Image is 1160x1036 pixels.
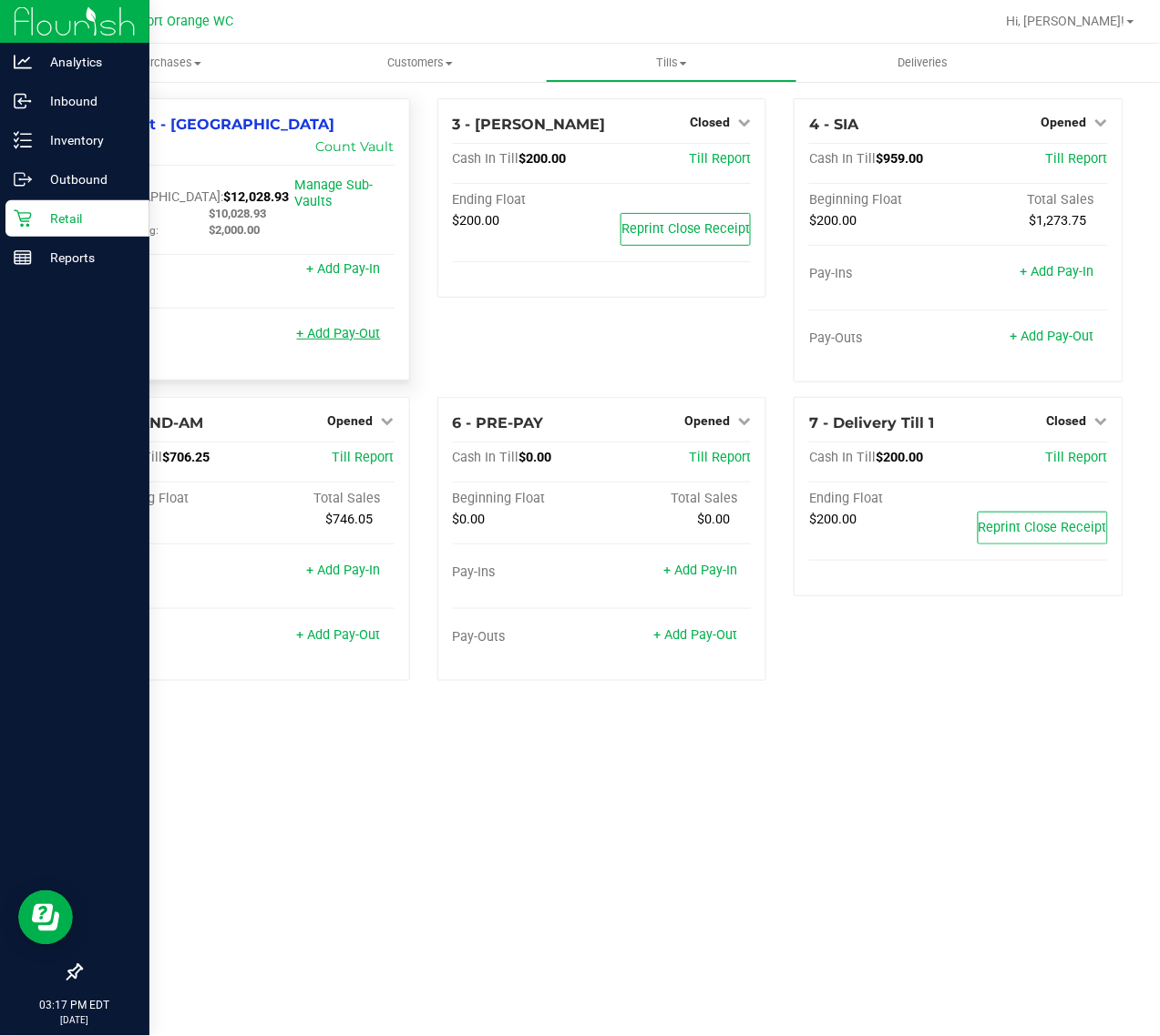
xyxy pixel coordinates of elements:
span: $200.00 [809,213,857,229]
div: Beginning Float [96,491,245,507]
span: $200.00 [809,512,857,527]
span: $10,028.93 [209,207,266,220]
div: Pay-Ins [96,564,245,581]
inline-svg: Outbound [14,170,32,188]
div: Total Sales [959,192,1108,208]
span: Hi, [PERSON_NAME]! [1007,14,1125,28]
a: Manage Sub-Vaults [294,178,373,209]
p: [DATE] [8,1014,141,1028]
span: $0.00 [453,512,486,527]
a: Till Report [689,450,751,465]
span: Cash In Till [453,450,519,465]
span: Tills [547,55,796,71]
div: Pay-Outs [453,629,602,645]
span: 6 - PRE-PAY [453,414,544,432]
span: Opened [684,413,730,428]
span: Customers [296,55,546,71]
span: Port Orange WC [139,14,233,29]
span: Purchases [44,55,295,71]
span: 3 - [PERSON_NAME] [453,116,606,133]
span: $0.00 [697,512,730,527]
p: Inventory [32,129,141,151]
a: Count Vault [316,138,395,155]
inline-svg: Retail [14,209,32,228]
div: Ending Float [453,192,602,208]
span: $12,028.93 [223,189,289,205]
span: 7 - Delivery Till 1 [809,414,934,432]
span: Deliveries [873,55,972,71]
a: + Add Pay-Out [297,326,381,341]
a: Purchases [44,44,295,82]
div: Beginning Float [809,192,959,208]
a: Customers [295,44,547,82]
span: Cash In Till [809,151,876,167]
a: Deliveries [797,44,1049,82]
p: Inbound [32,90,141,112]
div: Total Sales [601,491,751,507]
a: Tills [546,44,797,82]
button: Reprint Close Receipt [978,512,1108,544]
span: Cash In Till [453,151,519,167]
p: Retail [32,208,141,229]
span: $746.05 [326,512,374,527]
span: Opened [328,413,374,428]
div: Ending Float [809,491,959,507]
div: Pay-Ins [96,263,245,279]
inline-svg: Inbound [14,92,32,110]
inline-svg: Reports [14,249,32,267]
span: 1 - Vault - [GEOGRAPHIC_DATA] [96,116,334,133]
span: $2,000.00 [209,223,260,237]
div: Beginning Float [453,491,602,507]
span: Closed [690,115,730,129]
a: + Add Pay-In [307,563,381,578]
a: + Add Pay-In [1021,264,1094,279]
div: Pay-Outs [96,629,245,645]
inline-svg: Analytics [14,53,32,71]
iframe: Resource center [18,890,73,945]
p: 03:17 PM EDT [8,998,141,1014]
p: Outbound [32,168,141,190]
div: Pay-Outs [96,328,245,344]
a: Till Report [333,450,395,465]
span: Cash In Till [809,450,876,465]
a: Till Report [1046,450,1108,465]
a: + Add Pay-Out [297,627,381,643]
span: $200.00 [453,213,500,229]
a: + Add Pay-In [663,563,737,578]
a: Till Report [1046,151,1108,167]
inline-svg: Inventory [14,131,32,149]
a: + Add Pay-Out [653,627,737,643]
span: $959.00 [876,151,923,167]
button: Reprint Close Receipt [621,213,751,246]
span: 5 - SI-AND-AM [96,414,203,432]
div: Pay-Ins [809,266,959,282]
a: + Add Pay-Out [1011,329,1094,344]
div: Total Sales [245,491,395,507]
span: Closed [1047,413,1087,428]
span: $1,273.75 [1030,213,1087,229]
span: $200.00 [519,151,567,167]
p: Reports [32,247,141,269]
span: Reprint Close Receipt [979,520,1107,535]
a: + Add Pay-In [307,261,381,277]
span: $706.25 [162,450,210,465]
div: Pay-Ins [453,564,602,581]
span: Opened [1042,115,1087,129]
span: $0.00 [519,450,552,465]
div: Pay-Outs [809,330,959,347]
span: $200.00 [876,450,923,465]
span: Reprint Close Receipt [621,221,750,237]
span: Cash In [GEOGRAPHIC_DATA]: [96,173,223,205]
a: Till Report [689,151,751,167]
span: 4 - SIA [809,116,858,133]
p: Analytics [32,51,141,73]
